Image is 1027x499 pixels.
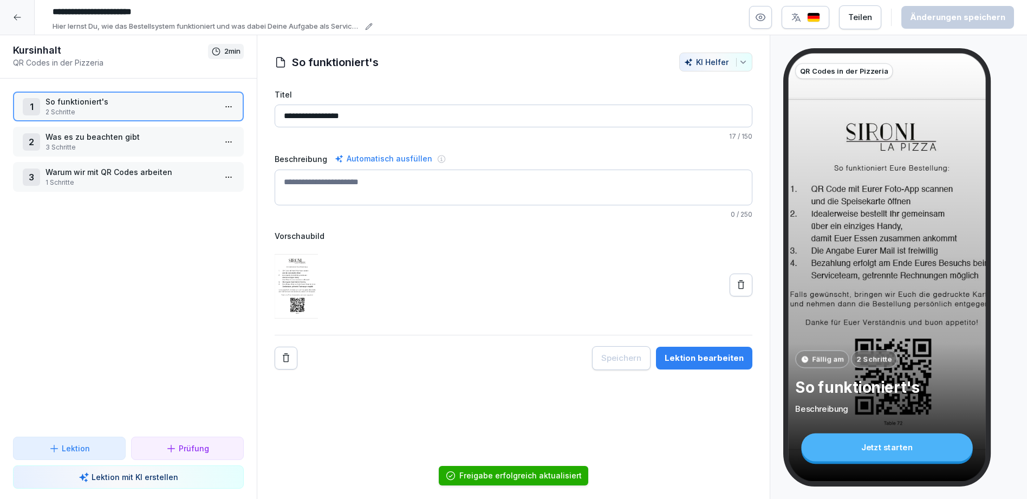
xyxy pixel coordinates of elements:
[179,443,209,454] p: Prüfung
[13,437,126,460] button: Lektion
[275,246,318,324] img: i6jcsejfw9f81x3ocfeu0907.png
[45,96,216,107] p: So funktioniert's
[275,210,752,219] p: / 250
[275,132,752,141] p: / 150
[275,89,752,100] label: Titel
[656,347,752,370] button: Lektion bearbeiten
[45,142,216,152] p: 3 Schritte
[848,11,872,23] div: Teilen
[795,378,979,397] p: So funktioniert's
[53,21,362,32] p: Hier lernst Du, wie das Bestellsystem funktioniert und was dabei Deine Aufgabe als Servicemitarbe...
[901,6,1014,29] button: Änderungen speichern
[92,471,178,483] p: Lektion mit KI erstellen
[275,230,752,242] label: Vorschaubild
[45,178,216,187] p: 1 Schritte
[13,465,244,489] button: Lektion mit KI erstellen
[275,347,297,370] button: Remove
[601,352,641,364] div: Speichern
[131,437,244,460] button: Prüfung
[13,162,244,192] div: 3Warum wir mit QR Codes arbeiten1 Schritte
[731,210,735,218] span: 0
[812,354,843,364] p: Fällig am
[224,46,240,57] p: 2 min
[795,403,979,414] p: Beschreibung
[801,433,972,462] div: Jetzt starten
[910,11,1005,23] div: Änderungen speichern
[13,92,244,121] div: 1So funktioniert's2 Schritte
[13,57,208,68] p: QR Codes in der Pizzeria
[62,443,90,454] p: Lektion
[45,107,216,117] p: 2 Schritte
[729,132,736,140] span: 17
[45,166,216,178] p: Warum wir mit QR Codes arbeiten
[333,152,434,165] div: Automatisch ausfüllen
[45,131,216,142] p: Was es zu beachten gibt
[684,57,747,67] div: KI Helfer
[459,470,582,481] div: Freigabe erfolgreich aktualisiert
[679,53,752,72] button: KI Helfer
[800,66,888,76] p: QR Codes in der Pizzeria
[292,54,379,70] h1: So funktioniert's
[23,133,40,151] div: 2
[856,354,892,364] p: 2 Schritte
[807,12,820,23] img: de.svg
[13,44,208,57] h1: Kursinhalt
[839,5,881,29] button: Teilen
[665,352,744,364] div: Lektion bearbeiten
[23,169,40,186] div: 3
[592,346,651,370] button: Speichern
[23,98,40,115] div: 1
[275,153,327,165] label: Beschreibung
[13,127,244,157] div: 2Was es zu beachten gibt3 Schritte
